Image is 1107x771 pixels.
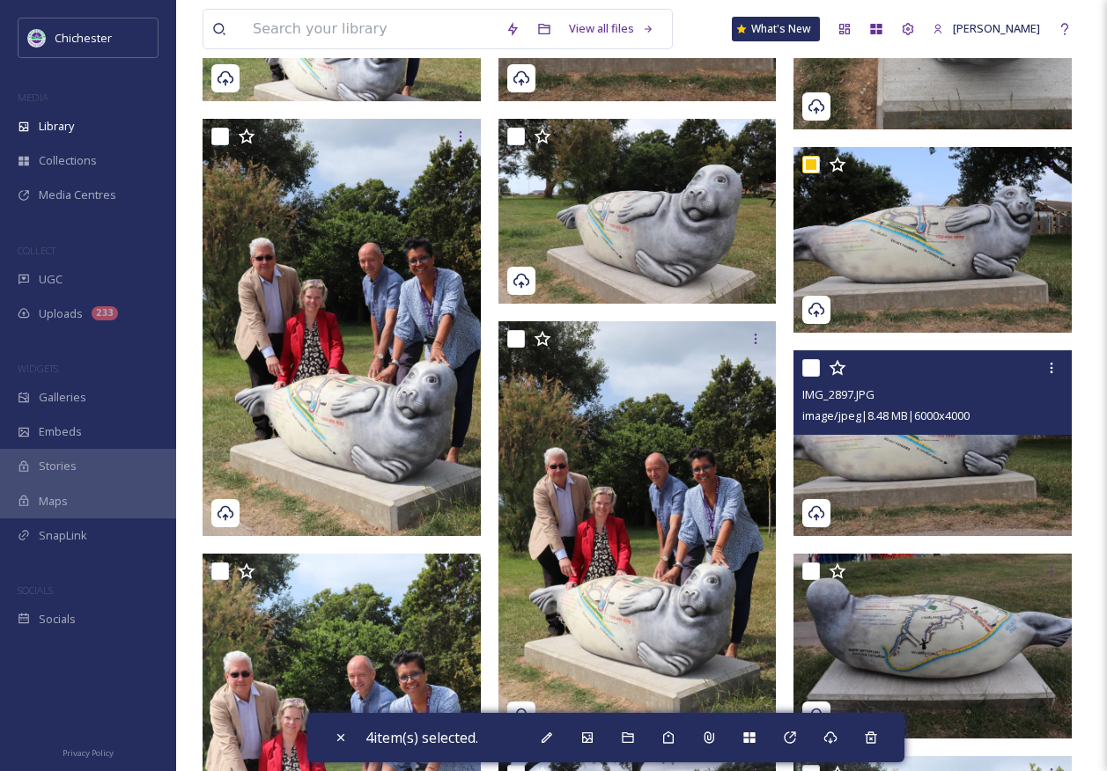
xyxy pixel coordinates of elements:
span: Stories [39,458,77,474]
span: MEDIA [18,91,48,104]
img: IMG_2910.JPG [498,321,777,738]
span: Collections [39,152,97,169]
span: IMG_2897.JPG [802,386,875,402]
span: 4 item(s) selected. [365,728,478,747]
span: SOCIALS [18,584,53,597]
img: IMG_2895.JPG [498,118,777,304]
span: Library [39,118,74,135]
a: Privacy Policy [63,741,114,762]
img: IMG_2896.JPG [793,147,1072,333]
span: Privacy Policy [63,747,114,759]
a: [PERSON_NAME] [924,11,1049,46]
input: Search your library [244,10,497,48]
img: IMG_2897.JPG [793,350,1072,536]
span: Embeds [39,423,82,440]
span: Maps [39,493,68,510]
span: WIDGETS [18,362,58,375]
span: image/jpeg | 8.48 MB | 6000 x 4000 [802,408,970,423]
span: SnapLink [39,527,87,544]
span: Galleries [39,389,86,406]
a: View all files [560,11,663,46]
img: IMG_2891.JPG [793,553,1072,738]
span: UGC [39,271,63,288]
div: 233 [92,306,118,320]
span: [PERSON_NAME] [953,20,1040,36]
span: Uploads [39,305,83,322]
span: Chichester [55,30,112,46]
span: Media Centres [39,187,116,203]
img: IMG_2911.JPG [203,119,481,536]
a: What's New [732,17,820,41]
img: Logo_of_Chichester_District_Council.png [28,29,46,47]
span: COLLECT [18,244,55,257]
span: Socials [39,611,76,628]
